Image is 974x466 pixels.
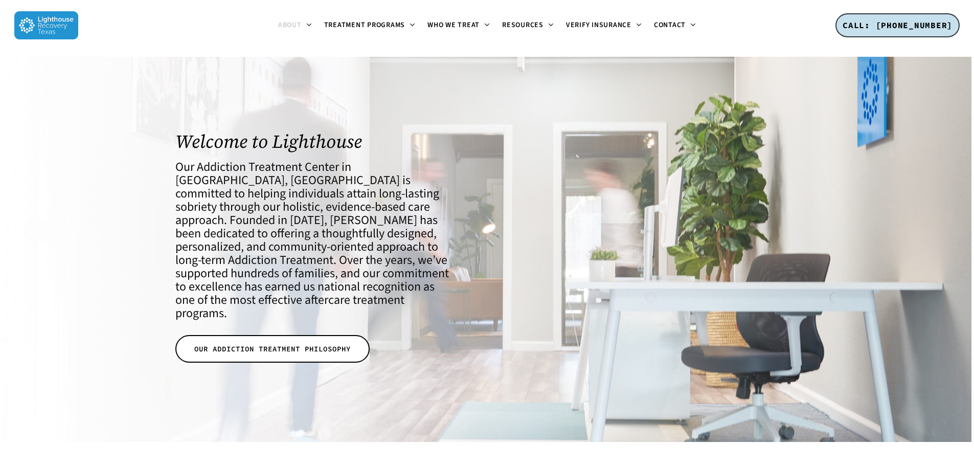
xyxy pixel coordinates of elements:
a: About [272,21,318,30]
img: Lighthouse Recovery Texas [14,11,78,39]
span: CALL: [PHONE_NUMBER] [843,20,953,30]
span: Treatment Programs [324,20,405,30]
span: Who We Treat [427,20,480,30]
h1: Welcome to Lighthouse [175,131,455,152]
a: Verify Insurance [560,21,648,30]
a: Treatment Programs [318,21,422,30]
span: Verify Insurance [566,20,631,30]
span: OUR ADDICTION TREATMENT PHILOSOPHY [194,344,351,354]
span: Contact [654,20,686,30]
a: OUR ADDICTION TREATMENT PHILOSOPHY [175,335,370,363]
a: Contact [648,21,702,30]
span: Resources [502,20,543,30]
a: Resources [496,21,560,30]
span: About [278,20,302,30]
a: Who We Treat [421,21,496,30]
a: CALL: [PHONE_NUMBER] [835,13,960,38]
h4: Our Addiction Treatment Center in [GEOGRAPHIC_DATA], [GEOGRAPHIC_DATA] is committed to helping in... [175,161,455,320]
